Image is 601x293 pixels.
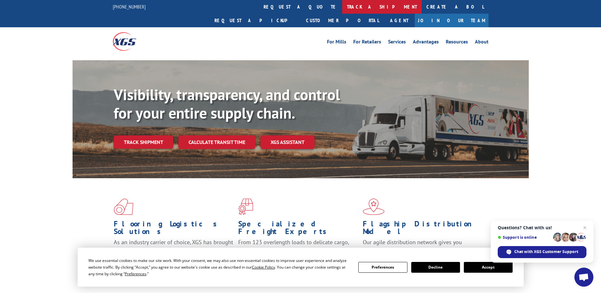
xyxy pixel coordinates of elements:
div: Chat with XGS Customer Support [498,246,586,258]
a: Agent [384,14,415,27]
a: XGS ASSISTANT [260,135,315,149]
a: Customer Portal [301,14,384,27]
span: Chat with XGS Customer Support [514,249,578,255]
span: Cookie Policy [252,264,275,270]
span: Questions? Chat with us! [498,225,586,230]
div: Cookie Consent Prompt [78,248,524,287]
h1: Flagship Distribution Model [363,220,483,238]
span: Preferences [125,271,146,277]
a: About [475,39,489,46]
p: From 123 overlength loads to delicate cargo, our experienced staff knows the best way to move you... [238,238,358,267]
span: As an industry carrier of choice, XGS has brought innovation and dedication to flooring logistics... [114,238,233,261]
span: Support is online [498,235,551,240]
img: xgs-icon-focused-on-flooring-red [238,199,253,215]
button: Accept [464,262,513,273]
a: Services [388,39,406,46]
span: Close chat [581,224,589,231]
a: [PHONE_NUMBER] [113,3,146,10]
b: Visibility, transparency, and control for your entire supply chain. [114,85,340,123]
button: Preferences [358,262,407,273]
div: Open chat [574,268,593,287]
span: Our agile distribution network gives you nationwide inventory management on demand. [363,238,479,253]
img: xgs-icon-flagship-distribution-model-red [363,199,385,215]
div: We use essential cookies to make our site work. With your consent, we may also use non-essential ... [88,257,351,277]
a: For Retailers [353,39,381,46]
img: xgs-icon-total-supply-chain-intelligence-red [114,199,133,215]
a: Request a pickup [210,14,301,27]
a: Calculate transit time [178,135,255,149]
a: For Mills [327,39,346,46]
a: Join Our Team [415,14,489,27]
button: Decline [411,262,460,273]
a: Resources [446,39,468,46]
a: Track shipment [114,135,173,149]
h1: Flooring Logistics Solutions [114,220,233,238]
h1: Specialized Freight Experts [238,220,358,238]
a: Advantages [413,39,439,46]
